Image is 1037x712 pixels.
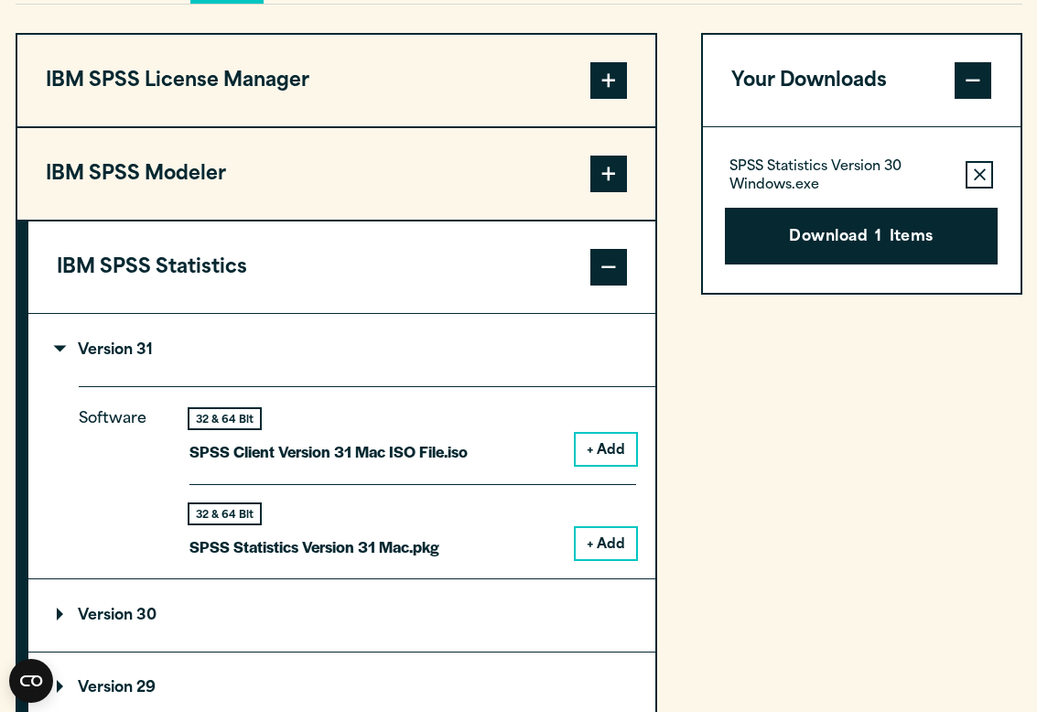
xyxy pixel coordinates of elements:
[576,528,636,559] button: + Add
[28,579,656,652] summary: Version 30
[576,434,636,465] button: + Add
[189,504,260,523] div: 32 & 64 Bit
[57,681,156,696] p: Version 29
[57,609,157,623] p: Version 30
[9,659,53,703] button: Open CMP widget
[28,314,656,386] summary: Version 31
[17,35,656,126] button: IBM SPSS License Manager
[189,409,260,428] div: 32 & 64 Bit
[189,534,439,560] p: SPSS Statistics Version 31 Mac.pkg
[725,208,999,264] button: Download1Items
[703,35,1021,126] button: Your Downloads
[703,126,1021,293] div: Your Downloads
[57,343,153,358] p: Version 31
[28,221,656,313] button: IBM SPSS Statistics
[79,406,161,545] p: Software
[189,438,468,465] p: SPSS Client Version 31 Mac ISO File.iso
[729,158,952,195] p: SPSS Statistics Version 30 Windows.exe
[17,128,656,220] button: IBM SPSS Modeler
[875,226,881,250] span: 1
